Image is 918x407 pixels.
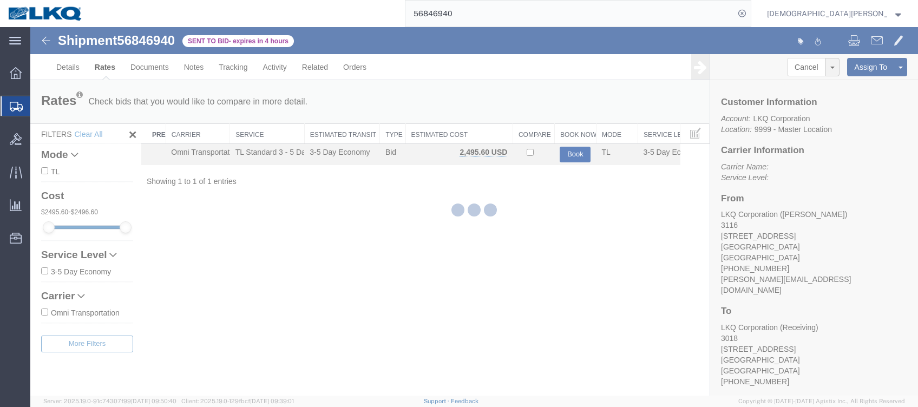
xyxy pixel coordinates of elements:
[43,398,176,404] span: Server: 2025.19.0-91c74307f99
[767,8,887,19] span: Kristen Lund
[131,398,176,404] span: [DATE] 09:50:40
[181,398,294,404] span: Client: 2025.19.0-129fbcf
[8,5,83,22] img: logo
[766,7,903,20] button: [DEMOGRAPHIC_DATA][PERSON_NAME]
[405,1,735,27] input: Search for shipment number, reference number
[250,398,294,404] span: [DATE] 09:39:01
[451,398,478,404] a: Feedback
[738,397,905,406] span: Copyright © [DATE]-[DATE] Agistix Inc., All Rights Reserved
[424,398,451,404] a: Support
